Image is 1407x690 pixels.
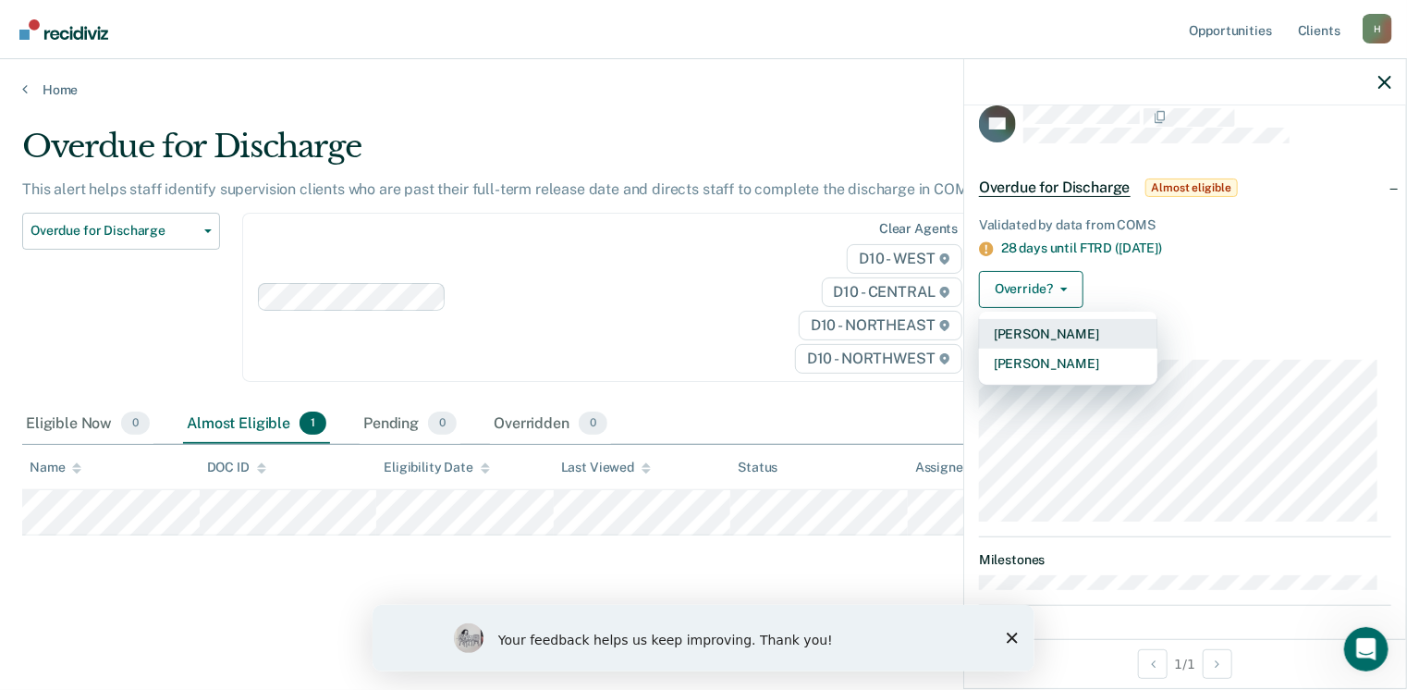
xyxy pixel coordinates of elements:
[1145,179,1238,197] span: Almost eligible
[1138,649,1168,679] button: Previous Opportunity
[822,277,962,307] span: D10 - CENTRAL
[22,180,982,198] p: This alert helps staff identify supervision clients who are past their full-term release date and...
[22,128,1078,180] div: Overdue for Discharge
[1344,627,1389,672] iframe: Intercom live chat
[22,404,153,445] div: Eligible Now
[373,605,1034,672] iframe: Survey by Kim from Recidiviz
[879,221,958,237] div: Clear agents
[360,404,460,445] div: Pending
[979,552,1391,568] dt: Milestones
[964,639,1406,688] div: 1 / 1
[428,412,457,436] span: 0
[1363,14,1392,43] div: H
[30,460,81,475] div: Name
[847,244,961,274] span: D10 - WEST
[1001,240,1391,256] div: 28 days until FTRD ([DATE])
[22,81,1385,98] a: Home
[121,412,150,436] span: 0
[795,344,961,374] span: D10 - NORTHWEST
[579,412,607,436] span: 0
[979,349,1157,378] button: [PERSON_NAME]
[979,179,1131,197] span: Overdue for Discharge
[979,271,1083,308] button: Override?
[490,404,611,445] div: Overridden
[300,412,326,436] span: 1
[1203,649,1232,679] button: Next Opportunity
[1363,14,1392,43] button: Profile dropdown button
[384,460,490,475] div: Eligibility Date
[183,404,330,445] div: Almost Eligible
[915,460,1002,475] div: Assigned to
[964,158,1406,217] div: Overdue for DischargeAlmost eligible
[31,223,197,239] span: Overdue for Discharge
[19,19,108,40] img: Recidiviz
[561,460,651,475] div: Last Viewed
[979,319,1157,349] button: [PERSON_NAME]
[799,311,961,340] span: D10 - NORTHEAST
[979,217,1391,233] div: Validated by data from COMS
[738,460,777,475] div: Status
[979,338,1391,353] dt: Supervision
[207,460,266,475] div: DOC ID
